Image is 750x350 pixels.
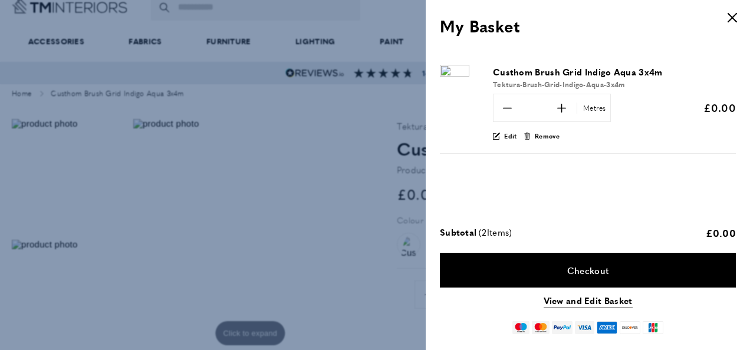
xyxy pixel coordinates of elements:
[524,131,560,141] button: Remove product "Custhom Brush Grid Indigo Aqua 3x4m" from cart
[552,321,573,334] img: paypal
[721,6,744,29] button: Close panel
[643,321,663,334] img: jcb
[703,100,736,115] span: £0.00
[493,79,625,90] span: Tektura-Brush-Grid-Indigo-Aqua-3x4m
[575,321,594,334] img: visa
[493,131,517,141] a: Edit product "Custhom Brush Grid Indigo Aqua 3x4m"
[440,14,736,37] h3: My Basket
[597,321,617,334] img: american-express
[706,226,736,240] span: £0.00
[544,293,633,308] a: View and Edit Basket
[482,226,486,238] span: 2
[479,225,512,240] span: ( Items)
[440,253,736,288] a: Checkout
[493,65,663,79] span: Custhom Brush Grid Indigo Aqua 3x4m
[583,103,606,113] span: Metres
[504,131,517,141] span: Edit
[440,225,476,240] span: Subtotal
[620,321,640,334] img: discover
[440,65,484,94] a: Product "Custhom Brush Grid Indigo Aqua 3x4m"
[512,321,529,334] img: maestro
[535,131,560,141] span: Remove
[532,321,549,334] img: mastercard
